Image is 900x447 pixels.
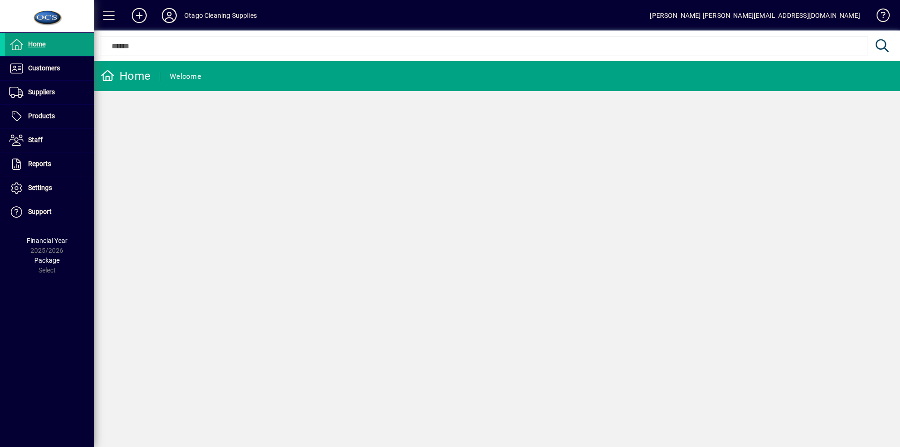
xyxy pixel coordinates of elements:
span: Home [28,40,45,48]
span: Package [34,257,60,264]
div: Otago Cleaning Supplies [184,8,257,23]
a: Knowledge Base [870,2,888,32]
button: Profile [154,7,184,24]
span: Support [28,208,52,215]
span: Reports [28,160,51,167]
a: Staff [5,129,94,152]
span: Products [28,112,55,120]
span: Settings [28,184,52,191]
button: Add [124,7,154,24]
div: Welcome [170,69,201,84]
div: [PERSON_NAME] [PERSON_NAME][EMAIL_ADDRESS][DOMAIN_NAME] [650,8,860,23]
a: Settings [5,176,94,200]
a: Suppliers [5,81,94,104]
a: Customers [5,57,94,80]
a: Support [5,200,94,224]
div: Home [101,68,150,83]
span: Customers [28,64,60,72]
a: Products [5,105,94,128]
a: Reports [5,152,94,176]
span: Staff [28,136,43,144]
span: Suppliers [28,88,55,96]
span: Financial Year [27,237,67,244]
